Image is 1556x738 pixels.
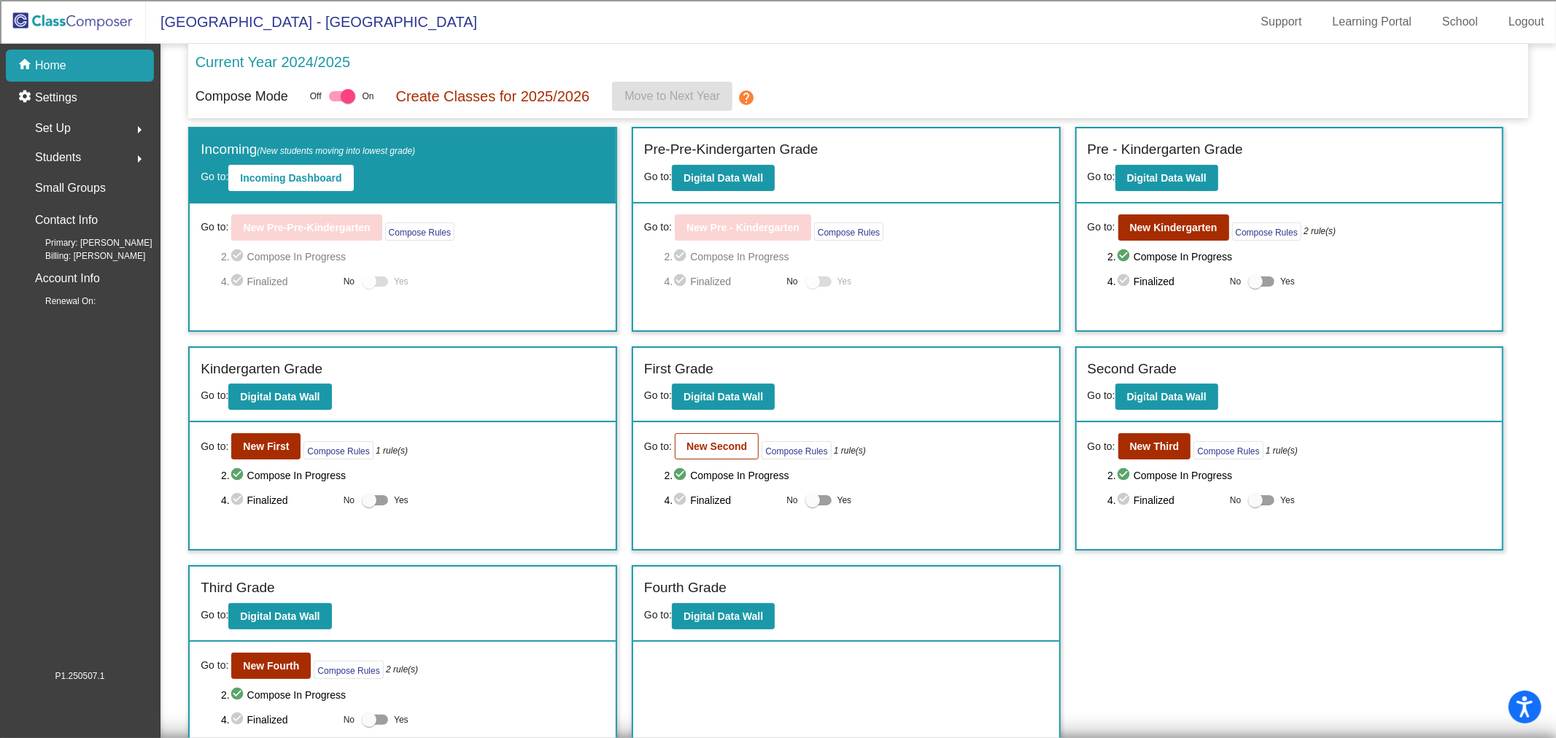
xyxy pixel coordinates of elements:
div: Delete [6,74,1550,87]
button: Compose Rules [303,441,373,459]
button: New Pre - Kindergarten [675,214,811,241]
div: CANCEL [6,404,1550,417]
span: Go to: [644,609,672,621]
mat-icon: help [738,89,756,106]
span: 4. Finalized [1107,273,1223,290]
p: Contact Info [35,210,98,230]
span: No [786,494,797,507]
label: Second Grade [1088,359,1177,380]
b: Incoming Dashboard [240,172,341,184]
button: Digital Data Wall [672,165,775,191]
span: 2. Compose In Progress [665,248,1048,265]
button: Move to Next Year [612,82,732,111]
button: New First [231,433,301,459]
i: 1 rule(s) [376,444,408,457]
div: MOVE [6,417,1550,430]
span: 4. Finalized [221,711,336,729]
i: 2 rule(s) [1304,225,1336,238]
div: WEBSITE [6,470,1550,483]
div: Sort New > Old [6,47,1550,61]
span: Yes [1280,492,1295,509]
i: 2 rule(s) [386,663,418,676]
button: Compose Rules [814,222,883,241]
input: Search sources [6,509,135,524]
b: Digital Data Wall [684,610,763,622]
span: 4. Finalized [221,273,336,290]
p: Home [35,57,66,74]
span: Go to: [1088,439,1115,454]
div: Home [6,391,1550,404]
label: Third Grade [201,578,274,599]
mat-icon: check_circle [1116,467,1134,484]
span: On [363,90,374,103]
div: BOOK [6,457,1550,470]
mat-icon: check_circle [230,273,247,290]
span: Go to: [644,171,672,182]
b: Digital Data Wall [240,391,320,403]
button: New Pre-Pre-Kindergarten [231,214,382,241]
button: Compose Rules [385,222,454,241]
div: Sign out [6,100,1550,113]
button: Digital Data Wall [1115,165,1218,191]
button: Digital Data Wall [228,384,331,410]
mat-icon: home [18,57,35,74]
span: 4. Finalized [665,492,780,509]
p: Account Info [35,268,100,289]
span: Go to: [644,220,672,235]
span: Go to: [201,220,228,235]
span: Yes [394,273,409,290]
span: Go to: [201,439,228,454]
b: New Second [686,440,747,452]
div: Move To ... [6,61,1550,74]
div: Television/Radio [6,257,1550,271]
label: Pre-Pre-Kindergarten Grade [644,139,818,160]
div: Search for Source [6,205,1550,218]
span: Go to: [201,171,228,182]
button: Digital Data Wall [228,603,331,629]
mat-icon: check_circle [1116,248,1134,265]
div: MORE [6,496,1550,509]
span: Go to: [644,389,672,401]
mat-icon: check_circle [673,273,690,290]
span: 2. Compose In Progress [221,248,605,265]
mat-icon: check_circle [230,711,247,729]
span: Primary: [PERSON_NAME] [22,236,152,249]
span: No [344,494,355,507]
mat-icon: check_circle [230,686,247,704]
p: Settings [35,89,77,106]
span: Renewal On: [22,295,96,308]
div: DELETE [6,365,1550,378]
span: Billing: [PERSON_NAME] [22,249,145,263]
mat-icon: check_circle [673,492,690,509]
mat-icon: check_circle [230,467,247,484]
button: Compose Rules [762,441,831,459]
b: New Pre - Kindergarten [686,222,800,233]
span: Yes [1280,273,1295,290]
div: Download [6,166,1550,179]
b: Digital Data Wall [684,172,763,184]
mat-icon: check_circle [1116,492,1134,509]
label: Pre - Kindergarten Grade [1088,139,1243,160]
span: 4. Finalized [221,492,336,509]
button: New Third [1118,433,1191,459]
span: Go to: [1088,389,1115,401]
b: New Kindergarten [1130,222,1218,233]
label: First Grade [644,359,713,380]
mat-icon: check_circle [1116,273,1134,290]
b: Digital Data Wall [240,610,320,622]
span: 4. Finalized [665,273,780,290]
b: Digital Data Wall [1127,391,1207,403]
div: Journal [6,218,1550,231]
span: 2. Compose In Progress [221,686,605,704]
div: SAVE AND GO HOME [6,351,1550,365]
span: No [1230,275,1241,288]
p: Compose Mode [196,87,288,106]
label: Fourth Grade [644,578,727,599]
mat-icon: check_circle [673,248,690,265]
div: Move To ... [6,126,1550,139]
span: Students [35,147,81,168]
span: 2. Compose In Progress [221,467,605,484]
div: Visual Art [6,271,1550,284]
b: New Fourth [243,660,299,672]
input: Search outlines [6,19,135,34]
